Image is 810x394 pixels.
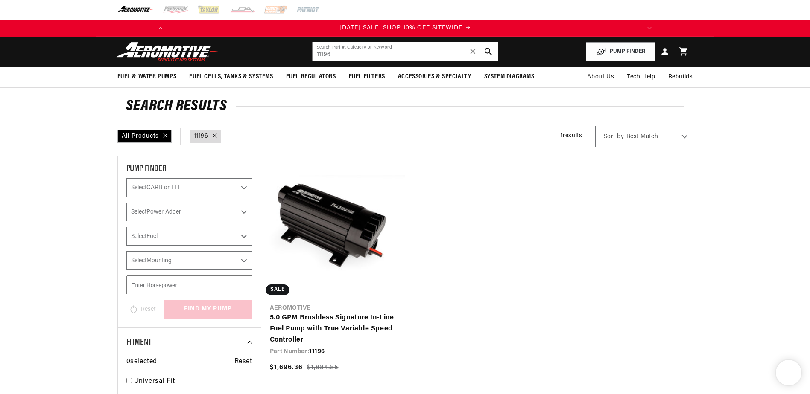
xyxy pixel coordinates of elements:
[111,67,183,87] summary: Fuel & Water Pumps
[398,72,471,81] span: Accessories & Specialty
[189,72,273,81] span: Fuel Cells, Tanks & Systems
[169,23,641,33] div: Announcement
[478,67,541,87] summary: System Diagrams
[126,251,252,270] select: Mounting
[484,72,535,81] span: System Diagrams
[313,42,498,61] input: Search by Part Number, Category or Keyword
[280,67,342,87] summary: Fuel Regulators
[134,376,252,387] a: Universal Fit
[469,45,477,58] span: ✕
[286,72,336,81] span: Fuel Regulators
[126,165,167,173] span: PUMP FINDER
[392,67,478,87] summary: Accessories & Specialty
[96,20,714,37] slideshow-component: Translation missing: en.sections.announcements.announcement_bar
[194,132,208,141] a: 11196
[126,356,157,368] span: 0 selected
[586,42,655,61] button: PUMP FINDER
[114,42,221,62] img: Aeromotive
[234,356,252,368] span: Reset
[270,313,396,345] a: 5.0 GPM Brushless Signature In-Line Fuel Pump with True Variable Speed Controller
[581,67,620,87] a: About Us
[126,178,252,197] select: CARB or EFI
[627,72,655,82] span: Tech Help
[479,42,498,61] button: search button
[668,72,693,82] span: Rebuilds
[126,203,252,221] select: Power Adder
[561,133,582,139] span: 1 results
[117,130,172,143] div: All Products
[126,227,252,246] select: Fuel
[152,20,169,37] button: Translation missing: en.sections.announcements.previous_announcement
[339,25,462,31] span: [DATE] SALE: SHOP 10% OFF SITEWIDE
[169,23,641,33] div: 1 of 3
[620,67,661,87] summary: Tech Help
[126,275,252,294] input: Enter Horsepower
[641,20,658,37] button: Translation missing: en.sections.announcements.next_announcement
[349,72,385,81] span: Fuel Filters
[662,67,699,87] summary: Rebuilds
[169,23,641,33] a: [DATE] SALE: SHOP 10% OFF SITEWIDE
[342,67,392,87] summary: Fuel Filters
[183,67,279,87] summary: Fuel Cells, Tanks & Systems
[604,133,624,141] span: Sort by
[126,338,152,347] span: Fitment
[126,100,684,113] h2: Search Results
[595,126,693,147] select: Sort by
[117,72,177,81] span: Fuel & Water Pumps
[587,74,614,80] span: About Us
